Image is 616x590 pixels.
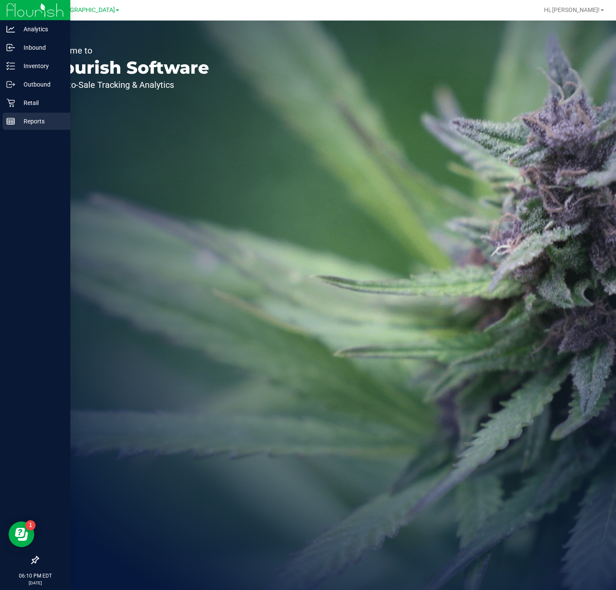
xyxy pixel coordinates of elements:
inline-svg: Retail [6,99,15,107]
inline-svg: Inventory [6,62,15,70]
p: Analytics [15,24,66,34]
p: 06:10 PM EDT [4,572,66,580]
span: [GEOGRAPHIC_DATA] [56,6,115,14]
inline-svg: Inbound [6,43,15,52]
span: Hi, [PERSON_NAME]! [544,6,600,13]
inline-svg: Reports [6,117,15,126]
p: Flourish Software [46,59,209,76]
p: Seed-to-Sale Tracking & Analytics [46,81,209,89]
p: Inbound [15,42,66,53]
p: Welcome to [46,46,209,55]
p: Retail [15,98,66,108]
p: Inventory [15,61,66,71]
iframe: Resource center unread badge [25,520,36,530]
inline-svg: Outbound [6,80,15,89]
p: [DATE] [4,580,66,586]
inline-svg: Analytics [6,25,15,33]
iframe: Resource center [9,521,34,547]
p: Outbound [15,79,66,90]
p: Reports [15,116,66,126]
